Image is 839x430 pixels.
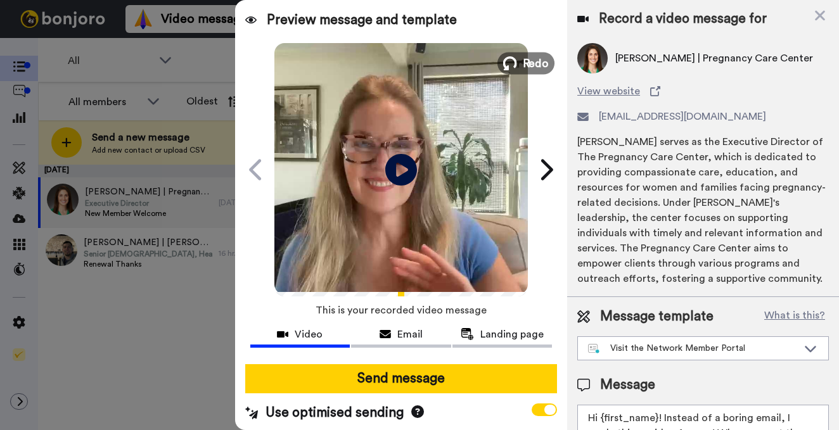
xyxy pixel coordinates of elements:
[599,109,766,124] span: [EMAIL_ADDRESS][DOMAIN_NAME]
[588,342,798,355] div: Visit the Network Member Portal
[577,134,829,286] div: [PERSON_NAME] serves as the Executive Director of The Pregnancy Care Center, which is dedicated t...
[588,344,600,354] img: nextgen-template.svg
[600,307,714,326] span: Message template
[245,364,557,393] button: Send message
[577,84,640,99] span: View website
[295,327,323,342] span: Video
[480,327,544,342] span: Landing page
[760,307,829,326] button: What is this?
[577,84,829,99] a: View website
[397,327,423,342] span: Email
[266,403,404,422] span: Use optimised sending
[600,376,655,395] span: Message
[316,296,487,324] span: This is your recorded video message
